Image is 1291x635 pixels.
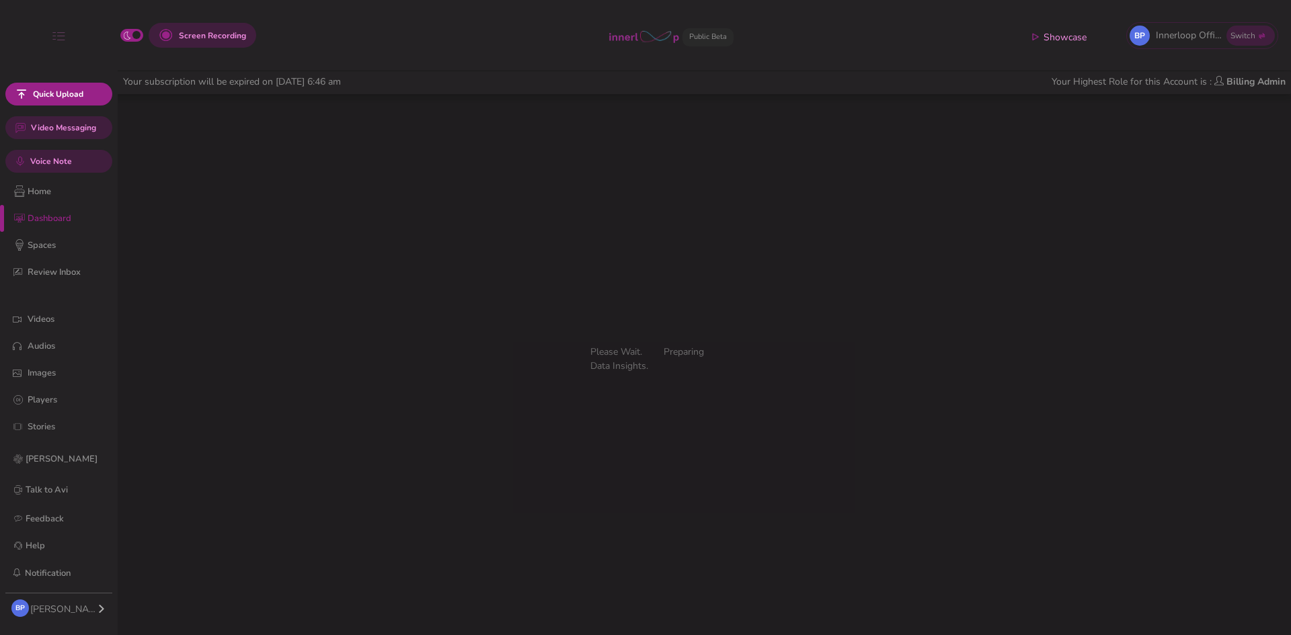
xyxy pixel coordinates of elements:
[28,393,111,407] p: Players
[1029,30,1042,43] img: showcase icon
[28,265,111,280] p: Review Inbox
[26,539,45,553] p: Help
[28,212,111,226] p: Dashboard
[11,511,107,527] a: Feedback
[28,339,111,353] p: Audios
[5,116,112,139] button: Video Messaging
[11,599,107,618] button: BP[PERSON_NAME]
[5,150,112,173] button: Voice Note
[1230,30,1255,41] span: Switch
[31,122,96,134] span: Video Messaging
[28,312,111,327] p: Videos
[1046,75,1291,89] div: Your Highest Role for this Account is :
[30,602,97,616] div: [PERSON_NAME]
[28,239,111,253] p: Spaces
[118,75,346,89] div: Your subscription will be expired on [DATE] 6:46 am
[11,449,107,469] a: [PERSON_NAME]
[28,420,111,434] p: Stories
[1226,75,1286,88] b: Billing Admin
[11,564,71,582] button: Notification
[590,345,725,373] div: Please Wait. Preparing Data Insights.
[26,512,64,526] p: Feedback
[28,185,111,199] p: Home
[30,155,72,167] span: Voice Note
[26,483,68,497] p: Talk to Avi
[1130,26,1150,46] div: BP
[28,366,111,380] p: Images
[1226,26,1275,46] button: Switch
[11,538,107,554] a: Help
[1156,28,1223,42] span: Innerloop Official
[149,23,256,48] button: Screen Recording
[5,83,112,105] button: Quick Upload
[33,88,83,100] span: Quick Upload
[25,566,71,581] p: Notification
[1044,31,1087,45] p: Showcase
[11,480,107,500] a: Talk to Avi
[11,599,29,617] div: BP
[26,452,97,466] p: [PERSON_NAME]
